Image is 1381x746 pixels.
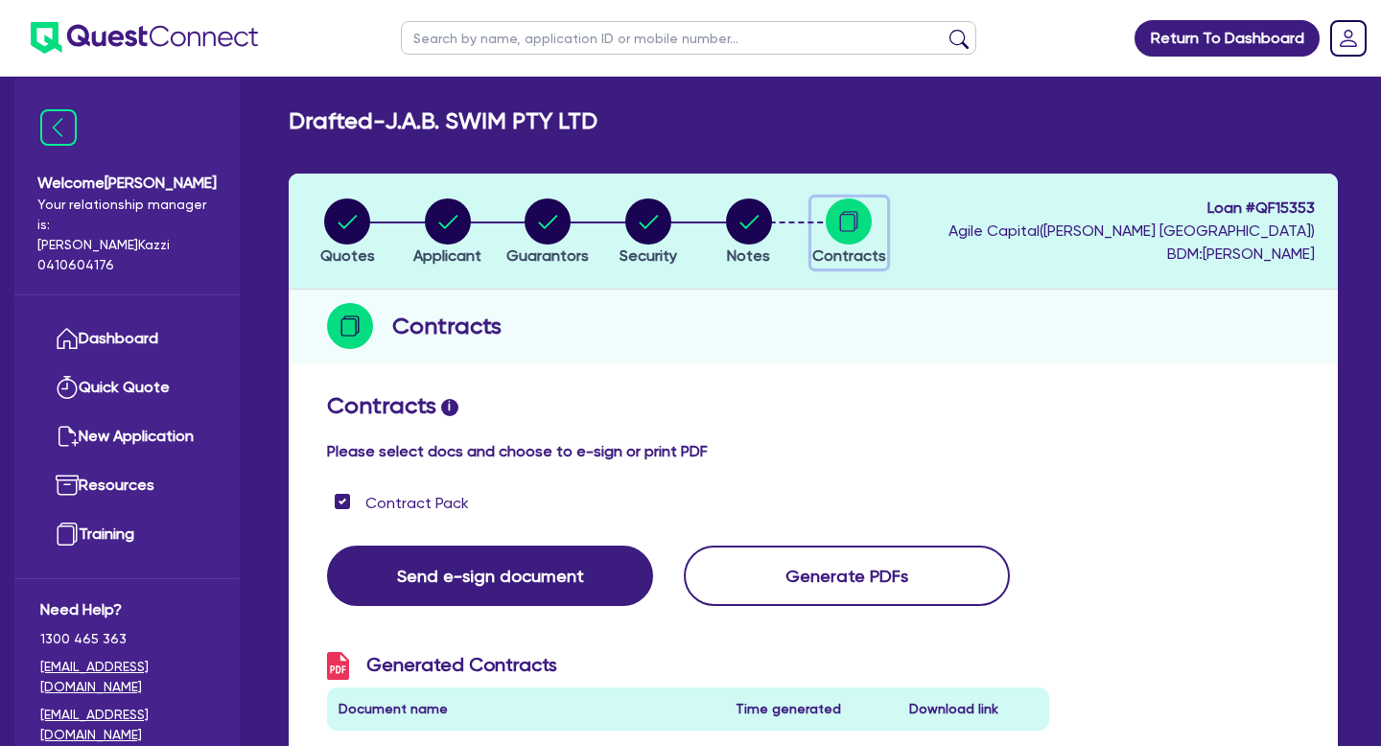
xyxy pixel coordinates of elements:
[319,198,376,268] button: Quotes
[40,705,214,745] a: [EMAIL_ADDRESS][DOMAIN_NAME]
[31,22,258,54] img: quest-connect-logo-blue
[40,315,214,363] a: Dashboard
[412,198,482,268] button: Applicant
[812,246,886,265] span: Contracts
[40,109,77,146] img: icon-menu-close
[948,197,1315,220] span: Loan # QF15353
[620,246,677,265] span: Security
[948,221,1315,240] span: Agile Capital ( [PERSON_NAME] [GEOGRAPHIC_DATA] )
[684,546,1010,606] button: Generate PDFs
[37,195,217,275] span: Your relationship manager is: [PERSON_NAME] Kazzi 0410604176
[56,376,79,399] img: quick-quote
[413,246,481,265] span: Applicant
[327,688,724,731] th: Document name
[40,598,214,621] span: Need Help?
[725,198,773,268] button: Notes
[320,246,375,265] span: Quotes
[40,412,214,461] a: New Application
[327,652,349,680] img: icon-pdf
[40,461,214,510] a: Resources
[619,198,678,268] button: Security
[724,688,898,731] th: Time generated
[327,442,1299,460] h4: Please select docs and choose to e-sign or print PDF
[289,107,597,135] h2: Drafted - J.A.B. SWIM PTY LTD
[727,246,770,265] span: Notes
[506,246,589,265] span: Guarantors
[392,309,502,343] h2: Contracts
[56,474,79,497] img: resources
[327,652,1049,680] h3: Generated Contracts
[40,510,214,559] a: Training
[1135,20,1320,57] a: Return To Dashboard
[898,688,1049,731] th: Download link
[441,399,458,416] span: i
[327,546,653,606] button: Send e-sign document
[401,21,976,55] input: Search by name, application ID or mobile number...
[56,523,79,546] img: training
[327,303,373,349] img: step-icon
[1323,13,1373,63] a: Dropdown toggle
[56,425,79,448] img: new-application
[327,392,1299,420] h2: Contracts
[40,657,214,697] a: [EMAIL_ADDRESS][DOMAIN_NAME]
[40,363,214,412] a: Quick Quote
[948,243,1315,266] span: BDM: [PERSON_NAME]
[37,172,217,195] span: Welcome [PERSON_NAME]
[40,629,214,649] span: 1300 465 363
[505,198,590,268] button: Guarantors
[811,198,887,268] button: Contracts
[365,492,469,515] label: Contract Pack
